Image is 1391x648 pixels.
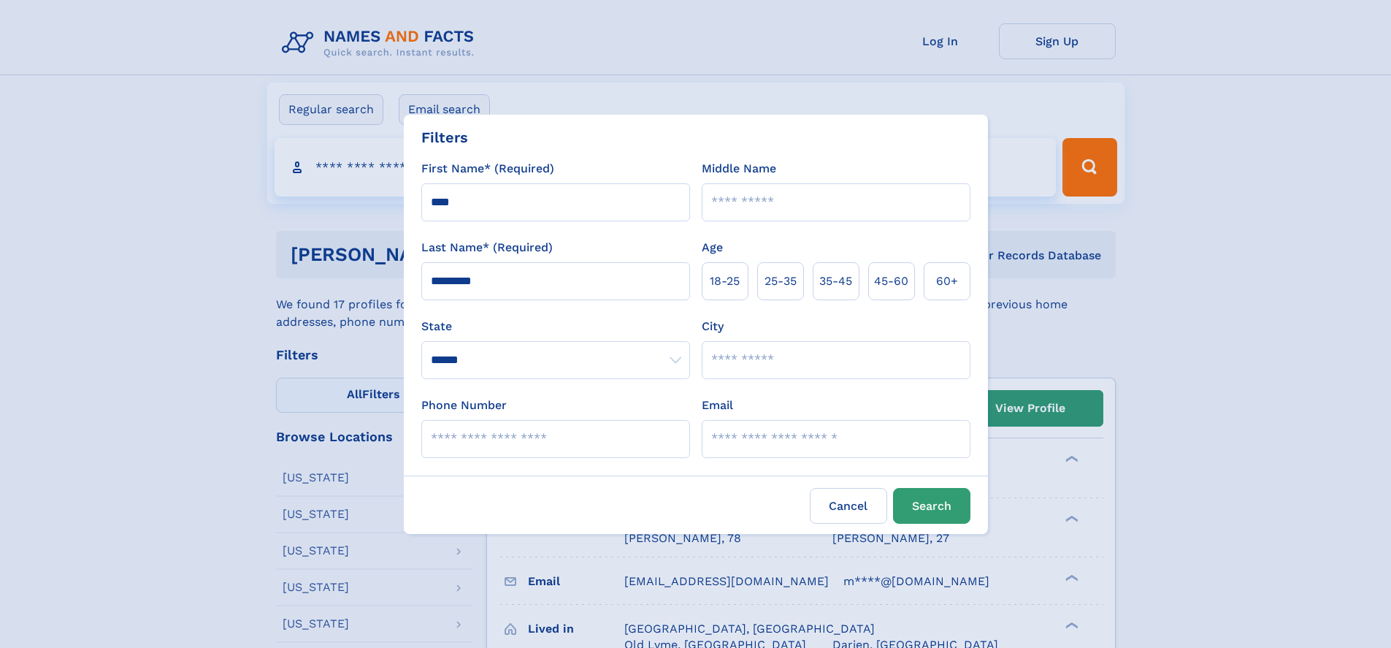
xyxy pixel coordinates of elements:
[810,488,887,524] label: Cancel
[421,160,554,178] label: First Name* (Required)
[702,160,776,178] label: Middle Name
[421,397,507,414] label: Phone Number
[765,272,797,290] span: 25‑35
[421,318,690,335] label: State
[710,272,740,290] span: 18‑25
[874,272,908,290] span: 45‑60
[421,126,468,148] div: Filters
[893,488,970,524] button: Search
[702,318,724,335] label: City
[702,239,723,256] label: Age
[819,272,852,290] span: 35‑45
[936,272,958,290] span: 60+
[421,239,553,256] label: Last Name* (Required)
[702,397,733,414] label: Email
